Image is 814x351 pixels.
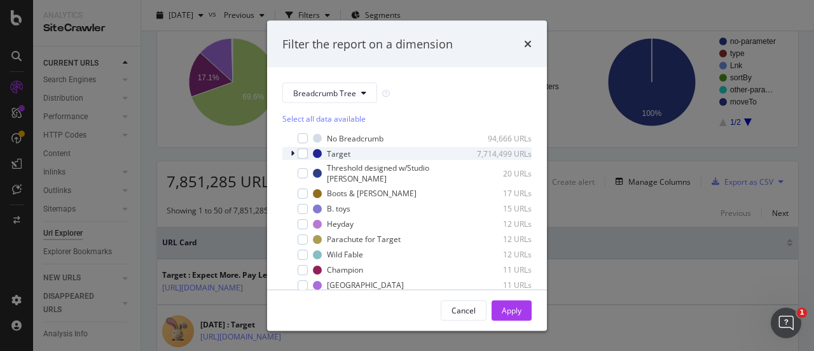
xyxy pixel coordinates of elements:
[327,133,383,143] div: No Breadcrumb
[327,280,404,290] div: [GEOGRAPHIC_DATA]
[502,304,521,315] div: Apply
[492,300,532,320] button: Apply
[441,300,486,320] button: Cancel
[327,162,462,184] div: Threshold designed w/Studio [PERSON_NAME]
[327,249,363,260] div: Wild Fable
[469,249,532,260] div: 12 URLs
[327,188,417,199] div: Boots & [PERSON_NAME]
[469,234,532,245] div: 12 URLs
[293,87,356,98] span: Breadcrumb Tree
[469,264,532,275] div: 11 URLs
[452,304,476,315] div: Cancel
[327,218,354,229] div: Heyday
[282,113,532,124] div: Select all data available
[327,264,363,275] div: Champion
[282,83,377,103] button: Breadcrumb Tree
[480,168,532,178] div: 20 URLs
[469,203,532,214] div: 15 URLs
[469,133,532,143] div: 94,666 URLs
[267,20,547,331] div: modal
[797,308,807,318] span: 1
[771,308,801,338] iframe: Intercom live chat
[469,148,532,159] div: 7,714,499 URLs
[327,234,401,245] div: Parachute for Target
[524,36,532,52] div: times
[327,148,350,159] div: Target
[282,36,453,52] div: Filter the report on a dimension
[469,218,532,229] div: 12 URLs
[469,280,532,290] div: 11 URLs
[327,203,350,214] div: B. toys
[469,188,532,199] div: 17 URLs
